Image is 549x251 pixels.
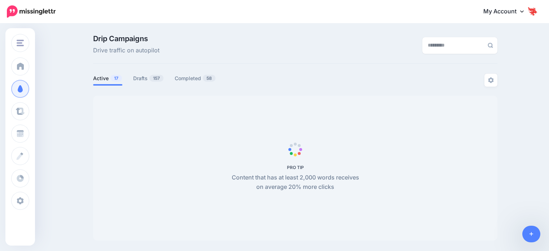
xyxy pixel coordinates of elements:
p: Content that has at least 2,000 words receives on average 20% more clicks [228,173,363,192]
span: 157 [149,75,164,82]
img: Missinglettr [7,5,56,18]
span: Drive traffic on autopilot [93,46,160,55]
img: settings-grey.png [488,77,494,83]
img: search-grey-6.png [488,43,493,48]
a: Drafts157 [133,74,164,83]
span: 17 [110,75,122,82]
img: menu.png [17,40,24,46]
span: 58 [203,75,215,82]
a: Active17 [93,74,122,83]
h5: PRO TIP [228,165,363,170]
a: My Account [476,3,538,21]
span: Drip Campaigns [93,35,160,42]
a: Completed58 [175,74,216,83]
